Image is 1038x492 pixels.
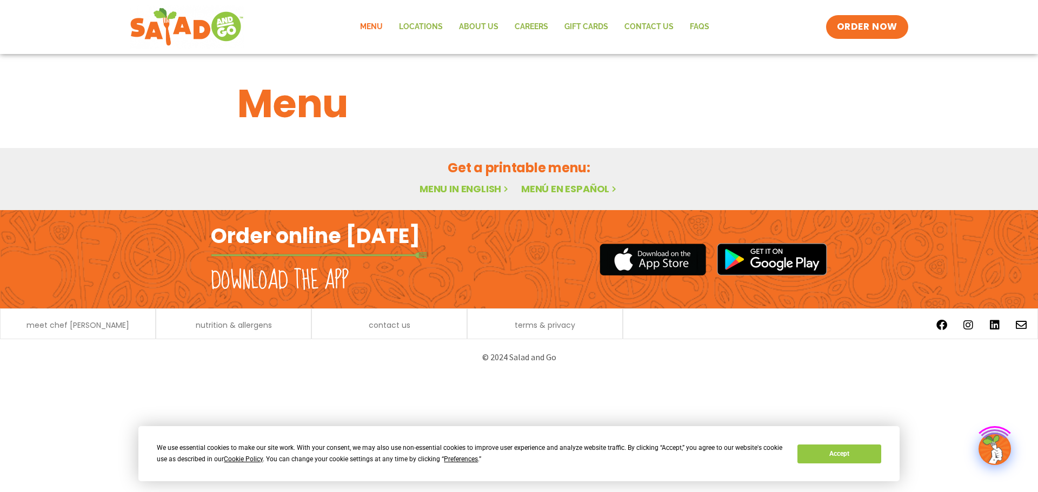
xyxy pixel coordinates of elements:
a: contact us [369,321,410,329]
a: Careers [507,15,556,39]
img: fork [211,252,427,258]
a: ORDER NOW [826,15,908,39]
a: FAQs [682,15,717,39]
button: Accept [797,444,881,463]
a: Contact Us [616,15,682,39]
a: Locations [391,15,451,39]
span: Preferences [444,455,478,463]
img: appstore [600,242,706,277]
div: We use essential cookies to make our site work. With your consent, we may also use non-essential ... [157,442,784,465]
img: new-SAG-logo-768×292 [130,5,244,49]
span: Cookie Policy [224,455,263,463]
a: Menu [352,15,391,39]
a: meet chef [PERSON_NAME] [26,321,129,329]
span: ORDER NOW [837,21,897,33]
a: Menú en español [521,182,618,196]
h2: Get a printable menu: [237,158,801,177]
div: Cookie Consent Prompt [138,426,900,481]
img: google_play [717,243,827,275]
a: nutrition & allergens [196,321,272,329]
a: Menu in English [420,182,510,196]
p: © 2024 Salad and Go [216,350,822,365]
nav: Menu [352,15,717,39]
a: GIFT CARDS [556,15,616,39]
h2: Download the app [211,266,349,296]
h1: Menu [237,75,801,133]
h2: Order online [DATE] [211,223,420,249]
a: About Us [451,15,507,39]
a: terms & privacy [515,321,575,329]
